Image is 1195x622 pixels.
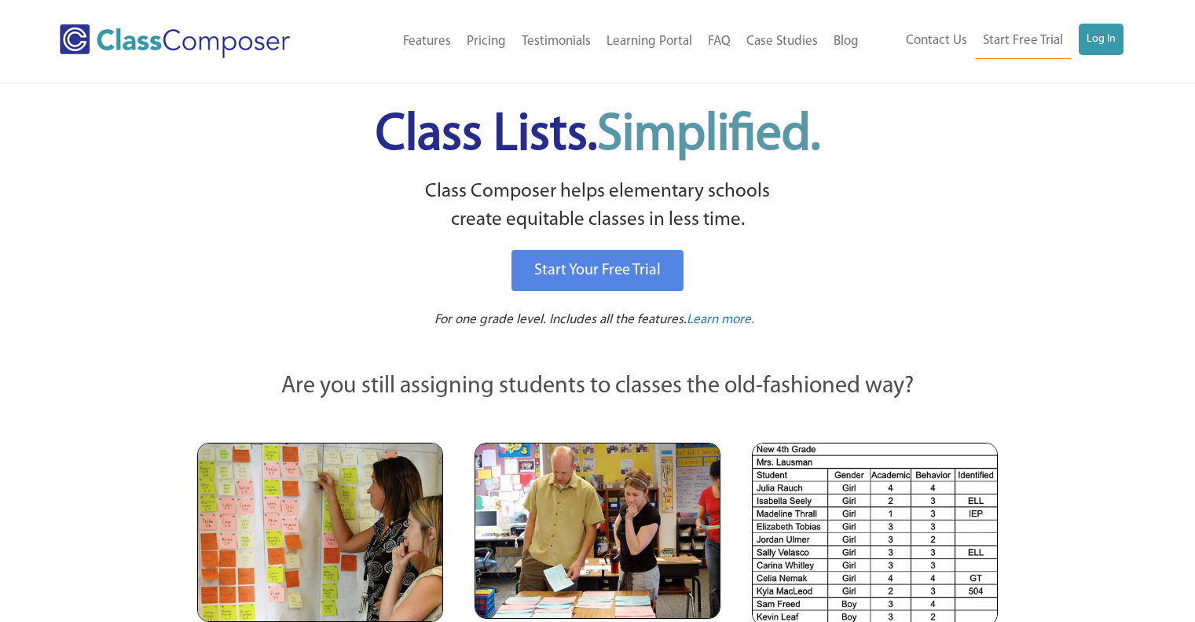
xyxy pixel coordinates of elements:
a: Pricing [459,24,514,59]
a: Start Free Trial [975,24,1071,59]
a: Learn more. [687,311,754,330]
a: Learning Portal [599,24,700,59]
p: Class Composer helps elementary schools create equitable classes in less time. [195,178,1001,235]
a: Features [395,24,459,59]
img: Class Composer [60,24,290,58]
p: Are you still assigning students to classes the old-fashioned way? [197,370,999,404]
nav: Header Menu [867,24,1124,59]
span: For one grade level. Includes all the features. [434,313,687,326]
a: Blog [826,24,867,59]
span: Learn more. [687,313,754,326]
a: FAQ [700,24,739,59]
a: Case Studies [739,24,826,59]
nav: Header Menu [340,24,866,59]
img: Teachers Looking at Sticky Notes [197,443,443,622]
a: Start Your Free Trial [511,250,684,291]
span: Class Lists. [376,110,820,161]
span: Start Your Free Trial [534,263,661,278]
a: Contact Us [898,24,975,58]
span: Simplified. [597,110,820,161]
a: Log In [1079,24,1124,55]
a: Testimonials [514,24,599,59]
img: Blue and Pink Paper Cards [475,443,720,618]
